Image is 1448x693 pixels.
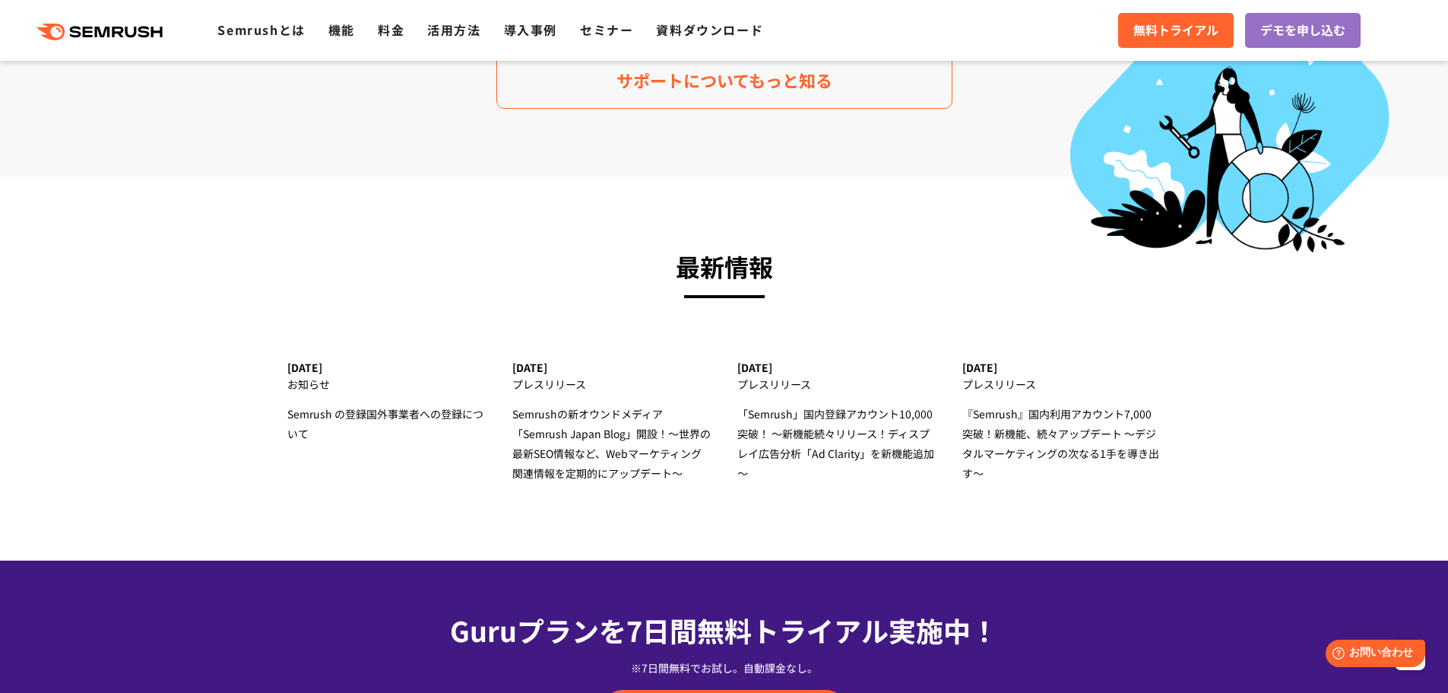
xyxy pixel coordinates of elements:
[287,406,483,441] span: Semrush の登録国外事業者への登録について
[1260,21,1345,40] span: デモを申し込む
[1245,13,1361,48] a: デモを申し込む
[1133,21,1218,40] span: 無料トライアル
[504,21,557,39] a: 導入事例
[217,21,305,39] a: Semrushとは
[1313,634,1431,676] iframe: Help widget launcher
[737,361,936,483] a: [DATE] プレスリリース 「Semrush」国内登録アカウント10,000突破！ ～新機能続々リリース！ディスプレイ広告分析「Ad Clarity」を新機能追加～
[580,21,633,39] a: セミナー
[287,361,486,443] a: [DATE] お知らせ Semrush の登録国外事業者への登録について
[287,246,1161,287] h3: 最新情報
[512,406,711,481] span: Semrushの新オウンドメディア 「Semrush Japan Blog」開設！～世界の最新SEO情報など、Webマーケティング関連情報を定期的にアップデート～
[496,52,952,109] a: サポートについてもっと知る
[1118,13,1234,48] a: 無料トライアル
[737,374,936,394] div: プレスリリース
[427,21,480,39] a: 活用方法
[512,361,711,374] div: [DATE]
[378,21,404,39] a: 料金
[962,406,1159,481] span: 『Semrush』国内利用アカウント7,000突破！新機能、続々アップデート ～デジタルマーケティングの次なる1手を導き出す～
[616,67,832,94] span: サポートについてもっと知る
[962,361,1161,374] div: [DATE]
[328,21,355,39] a: 機能
[737,406,934,481] span: 「Semrush」国内登録アカウント10,000突破！ ～新機能続々リリース！ディスプレイ広告分析「Ad Clarity」を新機能追加～
[962,374,1161,394] div: プレスリリース
[737,361,936,374] div: [DATE]
[287,361,486,374] div: [DATE]
[962,361,1161,483] a: [DATE] プレスリリース 『Semrush』国内利用アカウント7,000突破！新機能、続々アップデート ～デジタルマーケティングの次なる1手を導き出す～
[287,374,486,394] div: お知らせ
[512,361,711,483] a: [DATE] プレスリリース Semrushの新オウンドメディア 「Semrush Japan Blog」開設！～世界の最新SEO情報など、Webマーケティング関連情報を定期的にアップデート～
[325,609,1123,650] div: Guruプランを7日間
[512,374,711,394] div: プレスリリース
[656,21,763,39] a: 資料ダウンロード
[697,610,998,650] span: 無料トライアル実施中！
[325,660,1123,676] div: ※7日間無料でお試し。自動課金なし。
